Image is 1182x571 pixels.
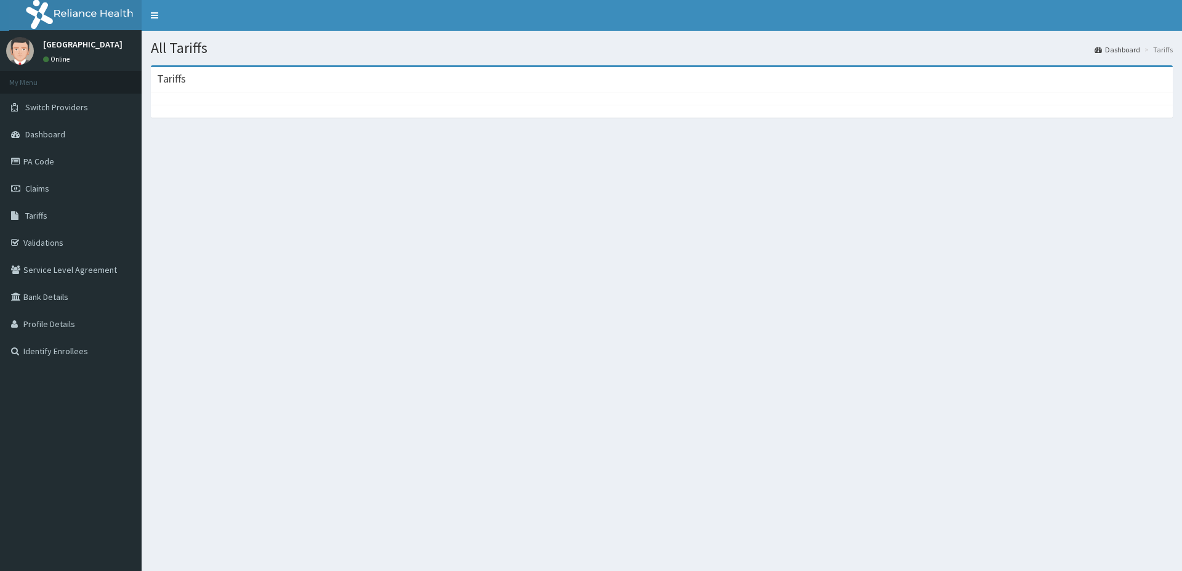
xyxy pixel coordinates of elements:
[151,40,1173,56] h1: All Tariffs
[43,40,123,49] p: [GEOGRAPHIC_DATA]
[25,129,65,140] span: Dashboard
[157,73,186,84] h3: Tariffs
[1095,44,1140,55] a: Dashboard
[25,102,88,113] span: Switch Providers
[25,183,49,194] span: Claims
[43,55,73,63] a: Online
[25,210,47,221] span: Tariffs
[1141,44,1173,55] li: Tariffs
[6,37,34,65] img: User Image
